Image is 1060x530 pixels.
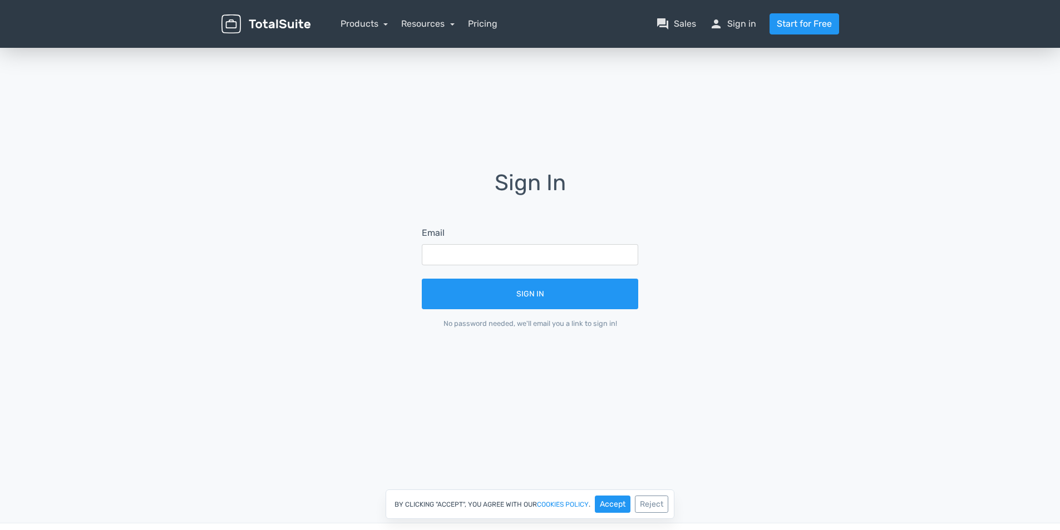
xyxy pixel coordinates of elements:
[401,18,455,29] a: Resources
[770,13,839,34] a: Start for Free
[341,18,388,29] a: Products
[422,318,638,329] div: No password needed, we'll email you a link to sign in!
[656,17,669,31] span: question_answer
[635,496,668,513] button: Reject
[709,17,723,31] span: person
[386,489,674,519] div: By clicking "Accept", you agree with our .
[595,496,630,513] button: Accept
[709,17,756,31] a: personSign in
[468,17,497,31] a: Pricing
[406,171,654,211] h1: Sign In
[537,501,589,508] a: cookies policy
[221,14,310,34] img: TotalSuite for WordPress
[422,279,638,309] button: Sign In
[422,226,445,240] label: Email
[656,17,696,31] a: question_answerSales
